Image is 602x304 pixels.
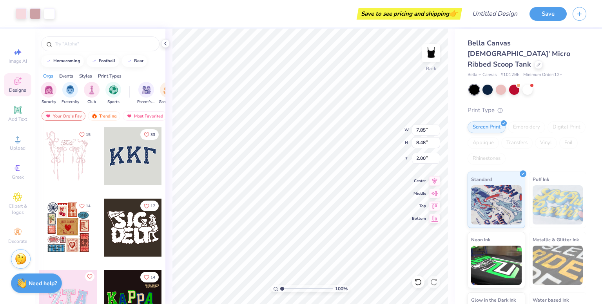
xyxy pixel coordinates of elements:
[412,191,426,196] span: Middle
[43,72,53,80] div: Orgs
[501,137,533,149] div: Transfers
[466,6,524,22] input: Untitled Design
[359,8,460,20] div: Save to see pricing and shipping
[142,85,151,94] img: Parent's Weekend Image
[508,121,545,133] div: Embroidery
[86,133,91,137] span: 15
[9,58,27,64] span: Image AI
[533,296,569,304] span: Water based Ink
[529,7,567,21] button: Save
[84,82,100,105] div: filter for Club
[533,235,579,244] span: Metallic & Glitter Ink
[76,129,94,140] button: Like
[86,204,91,208] span: 14
[62,99,79,105] span: Fraternity
[468,121,506,133] div: Screen Print
[163,85,172,94] img: Game Day Image
[468,106,586,115] div: Print Type
[98,72,121,80] div: Print Types
[41,82,56,105] button: filter button
[84,82,100,105] button: filter button
[533,246,583,285] img: Metallic & Glitter Ink
[471,246,522,285] img: Neon Ink
[449,9,458,18] span: 👉
[523,72,562,78] span: Minimum Order: 12 +
[99,59,116,63] div: football
[468,137,499,149] div: Applique
[59,72,73,80] div: Events
[533,175,549,183] span: Puff Ink
[44,85,53,94] img: Sorority Image
[62,82,79,105] button: filter button
[426,65,436,72] div: Back
[126,113,132,119] img: most_fav.gif
[126,59,132,63] img: trend_line.gif
[150,133,155,137] span: 33
[471,175,492,183] span: Standard
[10,145,25,151] span: Upload
[4,203,31,215] span: Clipart & logos
[8,238,27,244] span: Decorate
[87,55,119,67] button: football
[62,82,79,105] div: filter for Fraternity
[105,82,121,105] div: filter for Sports
[471,235,490,244] span: Neon Ink
[76,201,94,211] button: Like
[122,55,147,67] button: bear
[88,111,120,121] div: Trending
[29,280,57,287] strong: Need help?
[471,185,522,224] img: Standard
[105,82,121,105] button: filter button
[140,129,159,140] button: Like
[41,55,84,67] button: homecoming
[468,153,506,165] div: Rhinestones
[471,296,516,304] span: Glow in the Dark Ink
[468,38,570,69] span: Bella Canvas [DEMOGRAPHIC_DATA]' Micro Ribbed Scoop Tank
[42,99,56,105] span: Sorority
[85,272,94,281] button: Like
[150,275,155,279] span: 14
[423,45,439,61] img: Back
[53,59,80,63] div: homecoming
[87,85,96,94] img: Club Image
[468,72,497,78] span: Bella + Canvas
[412,178,426,184] span: Center
[91,113,98,119] img: trending.gif
[134,59,143,63] div: bear
[159,99,177,105] span: Game Day
[412,203,426,209] span: Top
[533,185,583,224] img: Puff Ink
[559,137,578,149] div: Foil
[137,99,155,105] span: Parent's Weekend
[41,82,56,105] div: filter for Sorority
[140,272,159,282] button: Like
[87,99,96,105] span: Club
[8,116,27,122] span: Add Text
[137,82,155,105] div: filter for Parent's Weekend
[137,82,155,105] button: filter button
[123,111,167,121] div: Most Favorited
[535,137,557,149] div: Vinyl
[159,82,177,105] button: filter button
[412,216,426,221] span: Bottom
[45,59,52,63] img: trend_line.gif
[45,113,51,119] img: most_fav.gif
[54,40,154,48] input: Try "Alpha"
[159,82,177,105] div: filter for Game Day
[500,72,519,78] span: # 1012BE
[150,204,155,208] span: 17
[140,201,159,211] button: Like
[79,72,92,80] div: Styles
[12,174,24,180] span: Greek
[335,285,348,292] span: 100 %
[9,87,26,93] span: Designs
[66,85,74,94] img: Fraternity Image
[42,111,85,121] div: Your Org's Fav
[548,121,586,133] div: Digital Print
[91,59,97,63] img: trend_line.gif
[109,85,118,94] img: Sports Image
[107,99,120,105] span: Sports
